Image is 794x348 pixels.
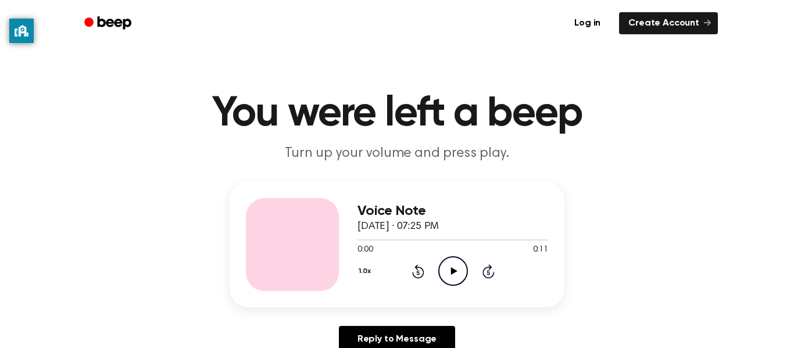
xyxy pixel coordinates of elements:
[563,10,612,37] a: Log in
[357,221,439,232] span: [DATE] · 07:25 PM
[174,144,620,163] p: Turn up your volume and press play.
[357,244,373,256] span: 0:00
[76,12,142,35] a: Beep
[357,261,375,281] button: 1.0x
[619,12,718,34] a: Create Account
[9,19,34,43] button: privacy banner
[99,93,695,135] h1: You were left a beep
[533,244,548,256] span: 0:11
[357,203,548,219] h3: Voice Note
